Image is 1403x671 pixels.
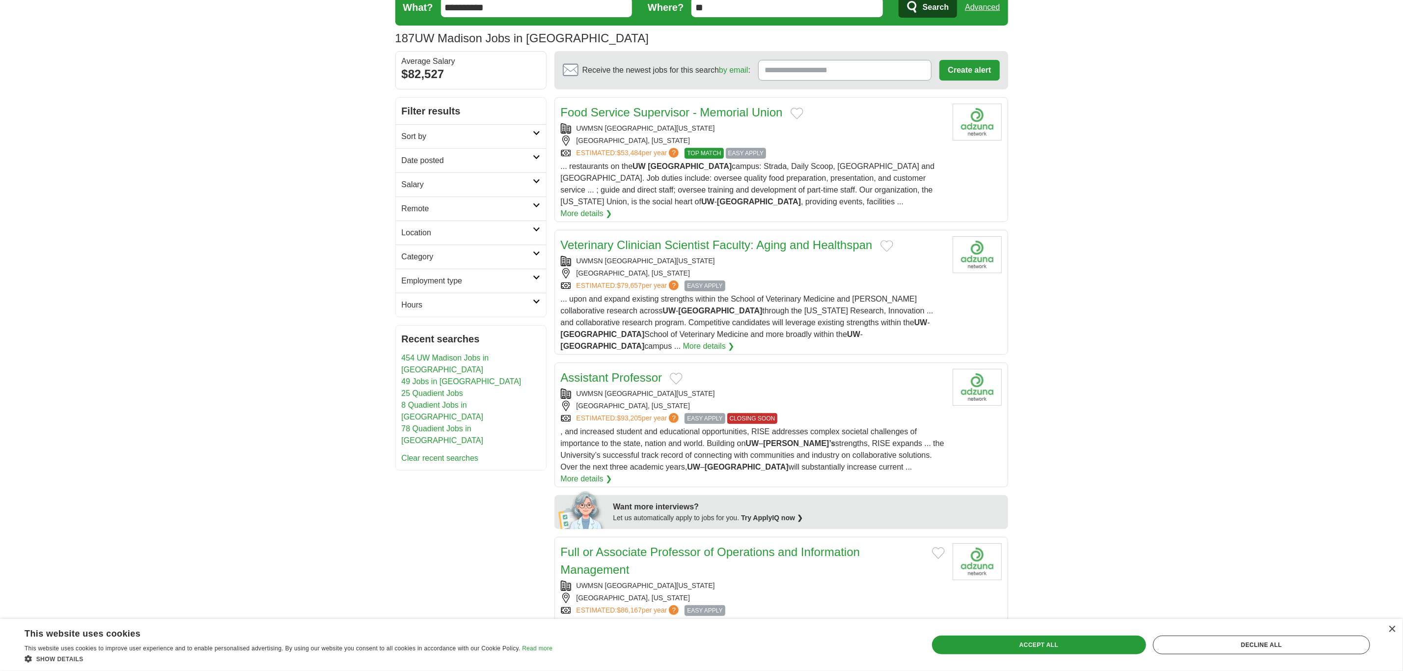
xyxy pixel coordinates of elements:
a: 454 UW Madison Jobs in [GEOGRAPHIC_DATA] [402,354,489,374]
div: Want more interviews? [613,501,1002,513]
strong: UW [687,463,700,471]
div: [GEOGRAPHIC_DATA], [US_STATE] [561,268,945,279]
strong: UW [914,318,928,327]
div: UWMSN [GEOGRAPHIC_DATA][US_STATE] [561,123,945,134]
div: UWMSN [GEOGRAPHIC_DATA][US_STATE] [561,581,945,591]
h2: Employment type [402,275,533,287]
button: Add to favorite jobs [880,240,893,252]
a: More details ❯ [683,340,735,352]
span: Show details [36,656,83,663]
a: 49 Jobs in [GEOGRAPHIC_DATA] [402,377,522,386]
img: apply-iq-scientist.png [558,490,606,529]
strong: UW [746,439,759,447]
span: Receive the newest jobs for this search : [582,64,750,76]
div: [GEOGRAPHIC_DATA], [US_STATE] [561,136,945,146]
h1: UW Madison Jobs in [GEOGRAPHIC_DATA] [395,31,649,45]
h2: Recent searches [402,332,540,346]
a: 8 Quadient Jobs in [GEOGRAPHIC_DATA] [402,401,484,421]
div: Average Salary [402,57,540,65]
div: Close [1388,626,1396,633]
div: [GEOGRAPHIC_DATA], [US_STATE] [561,593,945,603]
a: Full or Associate Professor of Operations and Information Management [561,545,860,576]
strong: [GEOGRAPHIC_DATA] [679,307,763,315]
span: ? [669,280,679,290]
strong: UW [663,307,676,315]
h2: Salary [402,179,533,191]
h2: Hours [402,299,533,311]
a: 25 Quadient Jobs [402,389,463,397]
span: $53,484 [617,149,642,157]
button: Add to favorite jobs [932,547,945,559]
a: Try ApplyIQ now ❯ [741,514,803,522]
img: Company logo [953,369,1002,406]
strong: [GEOGRAPHIC_DATA] [561,342,645,350]
span: This website uses cookies to improve user experience and to enable personalised advertising. By u... [25,645,521,652]
img: Company logo [953,543,1002,580]
span: EASY APPLY [685,413,725,424]
div: Let us automatically apply to jobs for you. [613,513,1002,523]
a: Employment type [396,269,546,293]
h2: Filter results [396,98,546,124]
a: ESTIMATED:$86,167per year? [577,605,681,616]
a: Read more, opens a new window [522,645,552,652]
span: TOP MATCH [685,148,723,159]
h2: Category [402,251,533,263]
strong: [GEOGRAPHIC_DATA] [648,162,732,170]
div: [GEOGRAPHIC_DATA], [US_STATE] [561,401,945,411]
a: Date posted [396,148,546,172]
strong: [GEOGRAPHIC_DATA] [561,330,645,338]
div: Show details [25,654,552,664]
a: Location [396,221,546,245]
strong: UW [847,330,860,338]
span: $79,657 [617,281,642,289]
img: Company logo [953,104,1002,140]
div: UWMSN [GEOGRAPHIC_DATA][US_STATE] [561,389,945,399]
a: Sort by [396,124,546,148]
span: ... restaurants on the campus: Strada, Daily Scoop, [GEOGRAPHIC_DATA] and [GEOGRAPHIC_DATA]. Job ... [561,162,935,206]
a: Remote [396,196,546,221]
a: Assistant Professor [561,371,662,384]
a: More details ❯ [561,208,612,220]
a: Veterinary Clinician Scientist Faculty: Aging and Healthspan [561,238,873,252]
strong: [GEOGRAPHIC_DATA] [717,197,801,206]
a: ESTIMATED:$53,484per year? [577,148,681,159]
span: ? [669,148,679,158]
span: $86,167 [617,606,642,614]
img: Company logo [953,236,1002,273]
a: Clear recent searches [402,454,479,462]
span: CLOSING SOON [727,413,778,424]
div: UWMSN [GEOGRAPHIC_DATA][US_STATE] [561,256,945,266]
span: ? [669,605,679,615]
span: , and increased student and educational opportunities, RISE addresses complex societal challenges... [561,427,944,471]
h2: Remote [402,203,533,215]
a: ESTIMATED:$93,205per year? [577,413,681,424]
a: More details ❯ [561,473,612,485]
strong: [GEOGRAPHIC_DATA] [705,463,789,471]
h2: Sort by [402,131,533,142]
button: Add to favorite jobs [791,108,803,119]
span: ... upon and expand existing strengths within the School of Veterinary Medicine and [PERSON_NAME]... [561,295,934,350]
div: Accept all [932,636,1146,654]
a: Hours [396,293,546,317]
span: 187 [395,29,415,47]
strong: [PERSON_NAME]’s [763,439,835,447]
div: $82,527 [402,65,540,83]
h2: Location [402,227,533,239]
strong: UW [633,162,646,170]
a: Salary [396,172,546,196]
a: Food Service Supervisor - Memorial Union [561,106,783,119]
a: ESTIMATED:$79,657per year? [577,280,681,291]
span: EASY APPLY [685,280,725,291]
a: by email [719,66,748,74]
div: This website uses cookies [25,625,528,640]
button: Add to favorite jobs [670,373,683,385]
strong: UW [701,197,715,206]
button: Create alert [939,60,999,81]
a: 78 Quadient Jobs in [GEOGRAPHIC_DATA] [402,424,484,445]
span: ? [669,413,679,423]
a: Category [396,245,546,269]
div: Decline all [1153,636,1370,654]
h2: Date posted [402,155,533,167]
span: EASY APPLY [726,148,766,159]
span: $93,205 [617,414,642,422]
